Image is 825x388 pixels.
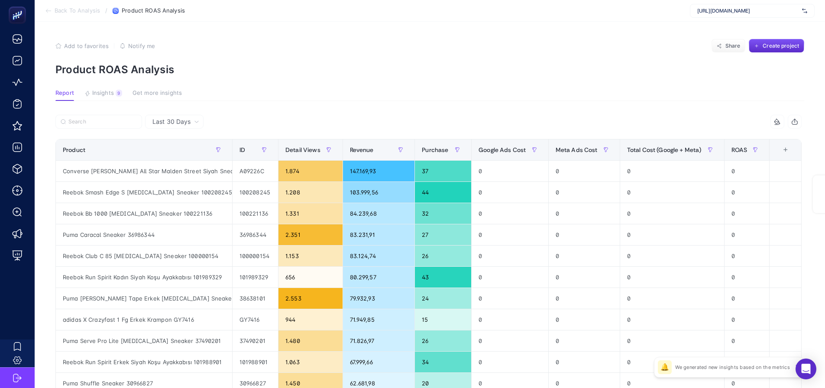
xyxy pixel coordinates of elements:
div: Puma [PERSON_NAME] Tape Erkek [MEDICAL_DATA] Sneaker 38638101 [56,288,232,309]
div: 1.874 [278,161,343,181]
div: 15 [415,309,471,330]
div: 100000154 [233,246,278,266]
div: 0 [620,224,724,245]
div: 0 [472,288,548,309]
div: 1.153 [278,246,343,266]
div: 71.826,97 [343,330,415,351]
div: 0 [620,267,724,288]
div: 🔔 [658,360,672,374]
div: Converse [PERSON_NAME] All Star Malden Street Siyah Sneaker A09226C [56,161,232,181]
button: Share [712,39,745,53]
span: Back To Analysis [55,7,100,14]
div: 27 [415,224,471,245]
div: 0 [620,309,724,330]
span: Google Ads Cost [479,146,526,153]
div: 0 [725,309,769,330]
span: Insights [92,90,114,97]
span: Revenue [350,146,374,153]
div: 0 [620,288,724,309]
div: 38638101 [233,288,278,309]
div: 0 [620,182,724,203]
div: 80.299,57 [343,267,415,288]
span: ID [239,146,245,153]
div: 32 [415,203,471,224]
span: Notify me [128,42,155,49]
div: A09226C [233,161,278,181]
span: Purchase [422,146,448,153]
div: 101988901 [233,352,278,372]
div: 0 [725,161,769,181]
div: 26 [415,246,471,266]
span: [URL][DOMAIN_NAME] [697,7,799,14]
div: 0 [549,203,620,224]
div: 43 [415,267,471,288]
p: We generated new insights based on the metrics [675,364,790,371]
span: Get more insights [133,90,182,97]
div: 100208245 [233,182,278,203]
div: 0 [549,182,620,203]
div: Reebok Run Spirit Kadın Siyah Koşu Ayakkabısı 101989329 [56,267,232,288]
div: 24 [415,288,471,309]
span: Total Cost (Google + Meta) [627,146,702,153]
div: 71.949,85 [343,309,415,330]
span: Meta Ads Cost [556,146,598,153]
div: 0 [620,330,724,351]
div: 0 [472,267,548,288]
div: 0 [472,161,548,181]
div: 0 [472,309,548,330]
div: 0 [725,288,769,309]
div: 100221136 [233,203,278,224]
div: 37 [415,161,471,181]
div: 2.553 [278,288,343,309]
div: 0 [620,352,724,372]
div: 0 [549,309,620,330]
div: 103.999,56 [343,182,415,203]
div: 0 [472,330,548,351]
div: 0 [472,246,548,266]
div: 0 [472,224,548,245]
div: 0 [620,161,724,181]
div: 67.999,66 [343,352,415,372]
div: adidas X Crazyfast 1 Fg Erkek Krampon GY7416 [56,309,232,330]
div: 0 [472,352,548,372]
div: Reebok Run Spirit Erkek Siyah Koşu Ayakkabısı 101988901 [56,352,232,372]
div: 83.231,91 [343,224,415,245]
span: Last 30 Days [152,117,191,126]
div: 0 [549,288,620,309]
div: 0 [549,161,620,181]
div: 36986344 [233,224,278,245]
div: 83.124,74 [343,246,415,266]
div: Reebok Smash Edge S [MEDICAL_DATA] Sneaker 100208245 [56,182,232,203]
input: Search [68,119,137,125]
div: 0 [620,246,724,266]
div: 79.932,93 [343,288,415,309]
span: Create project [763,42,799,49]
div: 0 [725,352,769,372]
div: Reebok Club C 85 [MEDICAL_DATA] Sneaker 100000154 [56,246,232,266]
div: 0 [725,182,769,203]
div: 0 [549,330,620,351]
div: Puma Caracal Sneaker 36986344 [56,224,232,245]
div: 1.480 [278,330,343,351]
button: Create project [749,39,804,53]
div: 1.208 [278,182,343,203]
div: 0 [549,246,620,266]
div: 1.063 [278,352,343,372]
div: Puma Serve Pro Lite [MEDICAL_DATA] Sneaker 37490201 [56,330,232,351]
div: 44 [415,182,471,203]
div: 34 [415,352,471,372]
div: GY7416 [233,309,278,330]
div: 26 [415,330,471,351]
div: 0 [472,203,548,224]
div: 0 [725,246,769,266]
span: ROAS [731,146,747,153]
span: Add to favorites [64,42,109,49]
div: 0 [549,224,620,245]
button: Notify me [120,42,155,49]
div: + [777,146,794,153]
div: 0 [620,203,724,224]
div: 0 [725,267,769,288]
div: 101989329 [233,267,278,288]
div: 656 [278,267,343,288]
div: 0 [549,352,620,372]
